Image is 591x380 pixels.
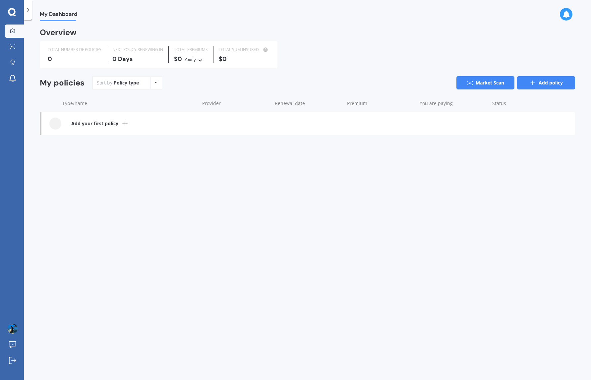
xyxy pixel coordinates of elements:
div: Overview [40,29,77,36]
div: Premium [347,100,414,107]
div: You are paying [420,100,487,107]
div: TOTAL NUMBER OF POLICIES [48,46,101,53]
div: Sort by: [97,80,139,86]
a: Add policy [517,76,575,89]
div: $0 [219,56,269,62]
div: 0 Days [112,56,163,62]
div: Policy type [114,80,139,86]
div: My policies [40,78,85,88]
span: My Dashboard [40,11,77,20]
div: TOTAL PREMIUMS [174,46,208,53]
div: Provider [202,100,269,107]
div: 0 [48,56,101,62]
div: Status [492,100,542,107]
a: Market Scan [456,76,514,89]
a: Add your first policy [41,112,575,135]
div: NEXT POLICY RENEWING IN [112,46,163,53]
b: Add your first policy [71,120,118,127]
img: ACg8ocKKnZzIPOV7QhLm3GiWqMuehSsx_Iqjy_d1qHYStoikXkU=s96-c [8,324,18,334]
div: Renewal date [275,100,342,107]
div: TOTAL SUM INSURED [219,46,269,53]
div: Type/name [62,100,197,107]
div: Yearly [185,56,196,63]
div: $0 [174,56,208,63]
